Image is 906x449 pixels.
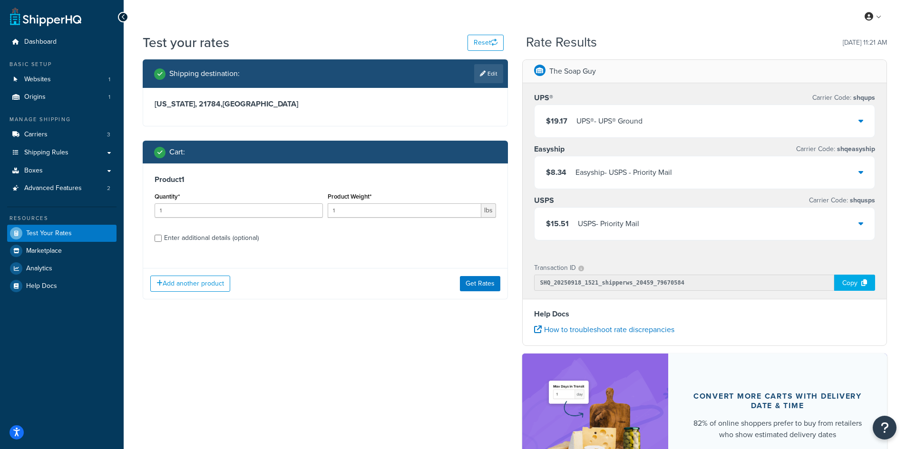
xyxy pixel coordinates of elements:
[108,76,110,84] span: 1
[834,275,875,291] div: Copy
[7,180,117,197] a: Advanced Features2
[843,36,887,49] p: [DATE] 11:21 AM
[26,247,62,255] span: Marketplace
[549,65,596,78] p: The Soap Guy
[575,166,672,179] div: Easyship - USPS - Priority Mail
[7,88,117,106] a: Origins1
[26,229,72,238] span: Test Your Rates
[328,203,481,218] input: 0.00
[851,93,875,103] span: shqups
[691,418,865,440] div: 82% of online shoppers prefer to buy from retailers who show estimated delivery dates
[24,131,48,139] span: Carriers
[169,148,185,156] h2: Cart :
[468,35,504,51] button: Reset
[164,231,259,245] div: Enter additional details (optional)
[155,235,162,242] input: Enter additional details (optional)
[546,167,566,178] span: $8.34
[796,143,875,156] p: Carrier Code:
[24,93,46,101] span: Origins
[576,115,643,128] div: UPS® - UPS® Ground
[7,71,117,88] a: Websites1
[7,115,117,124] div: Manage Shipping
[873,416,896,439] button: Open Resource Center
[24,76,51,84] span: Websites
[108,93,110,101] span: 1
[809,194,875,207] p: Carrier Code:
[155,193,180,200] label: Quantity*
[24,149,68,157] span: Shipping Rules
[328,193,371,200] label: Product Weight*
[150,276,230,292] button: Add another product
[534,308,876,320] h4: Help Docs
[848,195,875,205] span: shqusps
[7,33,117,51] a: Dashboard
[107,131,110,139] span: 3
[7,71,117,88] li: Websites
[169,69,240,78] h2: Shipping destination :
[812,91,875,105] p: Carrier Code:
[7,225,117,242] a: Test Your Rates
[7,144,117,162] a: Shipping Rules
[24,38,57,46] span: Dashboard
[7,180,117,197] li: Advanced Features
[534,144,565,154] h3: Easyship
[143,33,229,52] h1: Test your rates
[155,175,496,184] h3: Product 1
[481,203,496,218] span: lbs
[7,162,117,180] a: Boxes
[534,196,554,205] h3: USPS
[7,126,117,143] li: Carriers
[691,392,865,411] div: Convert more carts with delivery date & time
[7,60,117,68] div: Basic Setup
[26,282,57,290] span: Help Docs
[7,242,117,259] a: Marketplace
[474,64,503,83] a: Edit
[526,35,597,50] h2: Rate Results
[24,167,43,175] span: Boxes
[578,217,639,230] div: USPS - Priority Mail
[26,265,52,273] span: Analytics
[155,99,496,109] h3: [US_STATE], 21784 , [GEOGRAPHIC_DATA]
[7,260,117,277] a: Analytics
[534,324,674,335] a: How to troubleshoot rate discrepancies
[534,93,553,103] h3: UPS®
[546,115,567,126] span: $19.17
[546,218,569,229] span: $15.51
[835,144,875,154] span: shqeasyship
[24,184,82,192] span: Advanced Features
[155,203,323,218] input: 0
[7,126,117,143] a: Carriers3
[534,261,576,275] p: Transaction ID
[460,276,500,291] button: Get Rates
[7,277,117,295] a: Help Docs
[7,214,117,222] div: Resources
[107,184,110,192] span: 2
[7,88,117,106] li: Origins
